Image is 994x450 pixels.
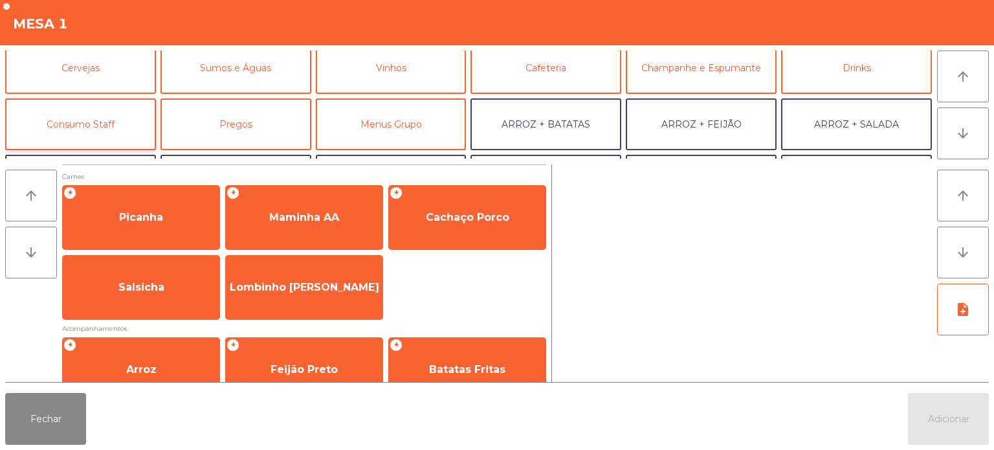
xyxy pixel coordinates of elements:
button: Menus Grupo [316,98,467,150]
button: arrow_downward [5,227,57,278]
span: Maminha AA [269,211,339,223]
span: + [226,186,239,199]
button: BATATA + FEIJÃO [160,155,311,207]
span: + [390,186,403,199]
button: arrow_downward [937,227,989,278]
button: Fechar [5,393,86,445]
button: Vinhos [316,42,467,94]
i: arrow_upward [23,188,39,203]
span: Lombinho [PERSON_NAME] [230,281,379,293]
button: BATATA + SALADA [316,155,467,207]
span: Carnes [62,170,546,183]
button: note_add [937,284,989,335]
i: arrow_downward [955,245,971,260]
button: ARROZ + SALADA [781,98,932,150]
h4: Mesa 1 [13,14,68,34]
span: Salsicha [118,281,164,293]
i: arrow_upward [955,69,971,84]
button: ARROZ + ARROZ [5,155,156,207]
span: + [63,186,76,199]
span: + [226,339,239,352]
button: arrow_upward [5,170,57,221]
button: ARROZ + BATATAS [470,98,621,150]
button: FEIJÃO + FEIJÃO [781,155,932,207]
button: Drinks [781,42,932,94]
i: note_add [955,302,971,317]
button: FEIJÃO + SALADA [626,155,777,207]
button: arrow_upward [937,51,989,102]
button: arrow_upward [937,170,989,221]
span: Acompanhamentos [62,322,546,335]
button: Pregos [160,98,311,150]
span: Cachaço Porco [426,211,509,223]
span: Batatas Fritas [429,363,505,376]
span: + [63,339,76,352]
span: + [390,339,403,352]
button: Consumo Staff [5,98,156,150]
button: Champanhe e Espumante [626,42,777,94]
button: BATATA + BATATA [470,155,621,207]
button: ARROZ + FEIJÃO [626,98,777,150]
span: Arroz [126,363,157,376]
i: arrow_downward [23,245,39,260]
span: Picanha [119,211,163,223]
button: Cervejas [5,42,156,94]
button: arrow_downward [937,107,989,159]
button: Cafeteria [470,42,621,94]
button: Sumos e Águas [160,42,311,94]
i: arrow_upward [955,188,971,203]
i: arrow_downward [955,126,971,141]
span: Feijão Preto [271,363,338,376]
